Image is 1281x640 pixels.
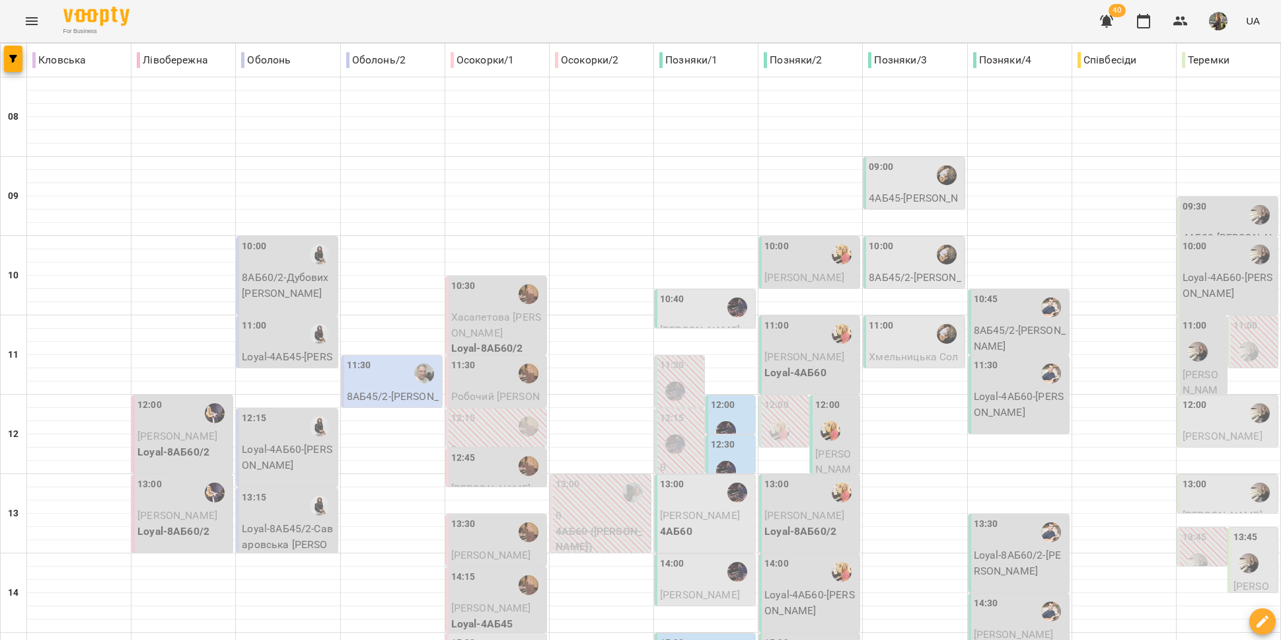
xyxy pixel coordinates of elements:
[821,421,840,441] div: Наталя ПОСИПАЙКО
[137,430,217,442] span: [PERSON_NAME]
[451,563,544,579] p: Loyal-4АБ45
[346,52,406,68] p: Оболонь/2
[660,477,684,492] label: 13:00
[1183,230,1275,261] p: 4АБ30 - [PERSON_NAME]
[832,324,852,344] div: Наталя ПОСИПАЙКО
[1183,270,1275,301] p: Loyal-4АБ60 - [PERSON_NAME]
[1233,367,1275,383] p: 0
[974,596,998,611] label: 14:30
[310,417,330,436] div: Любов ПУШНЯК
[832,483,852,502] img: Наталя ПОСИПАЙКО
[556,524,648,555] p: 4АБ60 ([PERSON_NAME])
[869,239,893,254] label: 10:00
[32,52,86,68] p: Кловська
[623,483,643,502] img: Людмила ЦВЄТКОВА
[310,496,330,516] img: Любов ПУШНЯК
[451,517,476,532] label: 13:30
[242,411,266,426] label: 12:15
[869,319,893,333] label: 11:00
[1041,522,1061,542] img: Віктор АРТЕМЕНКО
[519,417,538,436] div: Юлія ПОГОРЄЛОВА
[451,616,544,632] p: Loyal-4АБ45
[711,398,735,413] label: 12:00
[451,549,531,561] span: [PERSON_NAME]
[556,508,648,524] p: 0
[764,446,806,462] p: 0
[973,52,1031,68] p: Позняки/4
[832,245,852,264] img: Наталя ПОСИПАЙКО
[764,52,822,68] p: Позняки/2
[8,506,18,521] h6: 13
[137,477,162,492] label: 13:00
[1183,398,1207,413] label: 12:00
[8,189,18,204] h6: 09
[1250,205,1270,225] img: Ольга ЕПОВА
[8,348,18,362] h6: 11
[974,358,998,373] label: 11:30
[137,444,230,460] p: Loyal-8АБ60/2
[1183,477,1207,492] label: 13:00
[519,284,538,304] img: Юлія ПОГОРЄЛОВА
[451,451,476,465] label: 12:45
[770,421,789,441] div: Наталя ПОСИПАЙКО
[665,381,685,401] img: Юлія КРАВЧЕНКО
[556,477,580,492] label: 13:00
[451,570,476,584] label: 14:15
[1183,368,1218,412] span: [PERSON_NAME]
[727,562,747,582] div: Юлія КРАВЧЕНКО
[519,575,538,595] img: Юлія ПОГОРЄЛОВА
[660,509,740,522] span: [PERSON_NAME]
[727,298,747,317] img: Юлія КРАВЧЕНКО
[555,52,619,68] p: Осокорки/2
[242,239,266,254] label: 10:00
[660,524,752,540] p: 4АБ60
[1183,239,1207,254] label: 10:00
[832,562,852,582] div: Наталя ПОСИПАЙКО
[764,286,857,301] p: Loyal-4АБ45
[451,483,531,495] span: [PERSON_NAME]
[1250,245,1270,264] img: Ольга ЕПОВА
[1041,364,1061,383] img: Віктор АРТЕМЕНКО
[1239,553,1259,573] img: Ольга ЕПОВА
[519,364,538,383] img: Юлія ПОГОРЄЛОВА
[242,521,334,568] p: Loyal-8АБ45/2 - Саваровська [PERSON_NAME]
[764,365,857,381] p: Loyal-4АБ60
[1239,342,1259,362] img: Ольга ЕПОВА
[764,524,857,540] p: Loyal-8АБ60/2
[519,522,538,542] div: Юлія ПОГОРЄЛОВА
[660,411,684,426] label: 12:15
[1078,52,1137,68] p: Співбесіди
[974,389,1066,420] p: Loyal-4АБ60 - [PERSON_NAME]
[716,421,736,441] div: Юлія КРАВЧЕНКО
[660,557,684,571] label: 14:00
[937,324,957,344] div: Даниїл КАЛАШНИК
[716,461,736,481] img: Юлія КРАВЧЕНКО
[1182,52,1229,68] p: Теремки
[660,358,684,373] label: 11:30
[519,456,538,476] img: Юлія ПОГОРЄЛОВА
[665,434,685,454] img: Юлія КРАВЧЕНКО
[205,403,225,423] div: Ольга МОСКАЛЕНКО
[764,271,844,284] span: [PERSON_NAME]
[451,279,476,294] label: 10:30
[764,350,844,363] span: [PERSON_NAME]
[451,340,544,356] p: Loyal-8АБ60/2
[1041,602,1061,621] div: Віктор АРТЕМЕНКО
[451,602,531,614] span: [PERSON_NAME]
[414,364,434,383] img: Юрій ГАЛІС
[310,245,330,264] img: Любов ПУШНЯК
[347,389,439,420] p: 8АБ45/2 - [PERSON_NAME]
[974,517,998,532] label: 13:30
[727,483,747,502] img: Юлія КРАВЧЕНКО
[869,160,893,175] label: 09:00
